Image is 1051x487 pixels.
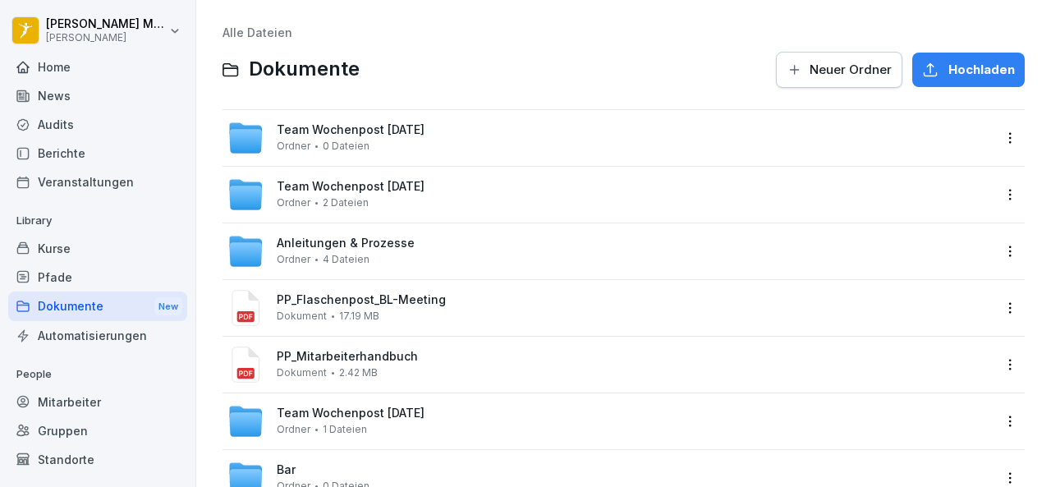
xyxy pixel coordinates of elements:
a: DokumenteNew [8,292,187,322]
a: Kurse [8,234,187,263]
span: Dokumente [249,57,360,81]
span: Team Wochenpost [DATE] [277,407,425,420]
a: Home [8,53,187,81]
span: Ordner [277,140,310,152]
span: 0 Dateien [323,140,369,152]
span: Team Wochenpost [DATE] [277,180,425,194]
button: Hochladen [912,53,1025,87]
span: Ordner [277,254,310,265]
span: Hochladen [948,61,1015,79]
a: Anleitungen & ProzesseOrdner4 Dateien [223,223,998,279]
span: Ordner [277,197,310,209]
div: New [154,297,182,316]
span: Ordner [277,424,310,435]
a: Team Wochenpost [DATE]Ordner1 Dateien [223,393,998,449]
div: Dokumente [8,292,187,322]
span: 4 Dateien [323,254,369,265]
a: Team Wochenpost [DATE]Ordner0 Dateien [223,110,998,166]
span: Bar [277,463,296,477]
span: 2.42 MB [339,367,378,379]
a: Veranstaltungen [8,168,187,196]
a: Audits [8,110,187,139]
p: [PERSON_NAME] Makowiec [46,17,166,31]
a: Automatisierungen [8,321,187,350]
p: Library [8,208,187,234]
a: News [8,81,187,110]
button: Neuer Ordner [776,52,902,88]
a: Mitarbeiter [8,388,187,416]
p: People [8,361,187,388]
span: Anleitungen & Prozesse [277,237,415,250]
a: Berichte [8,139,187,168]
span: Dokument [277,367,327,379]
span: Dokument [277,310,327,322]
span: 17.19 MB [339,310,379,322]
span: Neuer Ordner [810,61,892,79]
span: Team Wochenpost [DATE] [277,123,425,137]
span: PP_Mitarbeiterhandbuch [277,350,994,364]
span: 2 Dateien [323,197,369,209]
p: [PERSON_NAME] [46,32,166,44]
a: Gruppen [8,416,187,445]
a: Alle Dateien [223,25,292,39]
a: Standorte [8,445,187,474]
span: 1 Dateien [323,424,367,435]
span: PP_Flaschenpost_BL-Meeting [277,293,994,307]
a: Team Wochenpost [DATE]Ordner2 Dateien [223,167,998,223]
a: Pfade [8,263,187,292]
